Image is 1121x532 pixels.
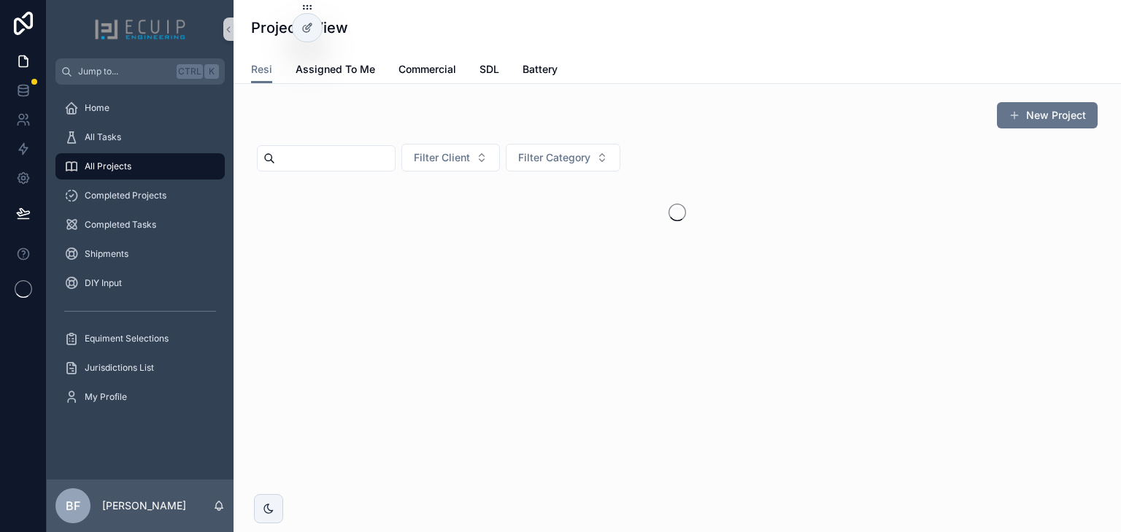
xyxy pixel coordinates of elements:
[296,62,375,77] span: Assigned To Me
[296,56,375,85] a: Assigned To Me
[401,144,500,171] button: Select Button
[94,18,186,41] img: App logo
[102,498,186,513] p: [PERSON_NAME]
[251,62,272,77] span: Resi
[506,144,620,171] button: Select Button
[85,391,127,403] span: My Profile
[85,190,166,201] span: Completed Projects
[85,277,122,289] span: DIY Input
[251,56,272,84] a: Resi
[479,62,499,77] span: SDL
[55,182,225,209] a: Completed Projects
[85,333,169,344] span: Equiment Selections
[55,270,225,296] a: DIY Input
[479,56,499,85] a: SDL
[55,384,225,410] a: My Profile
[398,56,456,85] a: Commercial
[85,248,128,260] span: Shipments
[55,355,225,381] a: Jurisdictions List
[85,131,121,143] span: All Tasks
[55,124,225,150] a: All Tasks
[55,325,225,352] a: Equiment Selections
[55,241,225,267] a: Shipments
[523,56,558,85] a: Battery
[78,66,171,77] span: Jump to...
[85,161,131,172] span: All Projects
[66,497,80,514] span: BF
[85,219,156,231] span: Completed Tasks
[177,64,203,79] span: Ctrl
[55,212,225,238] a: Completed Tasks
[414,150,470,165] span: Filter Client
[85,362,154,374] span: Jurisdictions List
[85,102,109,114] span: Home
[55,58,225,85] button: Jump to...CtrlK
[251,18,348,38] h1: Projects View
[47,85,234,429] div: scrollable content
[55,95,225,121] a: Home
[997,102,1098,128] button: New Project
[55,153,225,180] a: All Projects
[523,62,558,77] span: Battery
[518,150,590,165] span: Filter Category
[398,62,456,77] span: Commercial
[206,66,217,77] span: K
